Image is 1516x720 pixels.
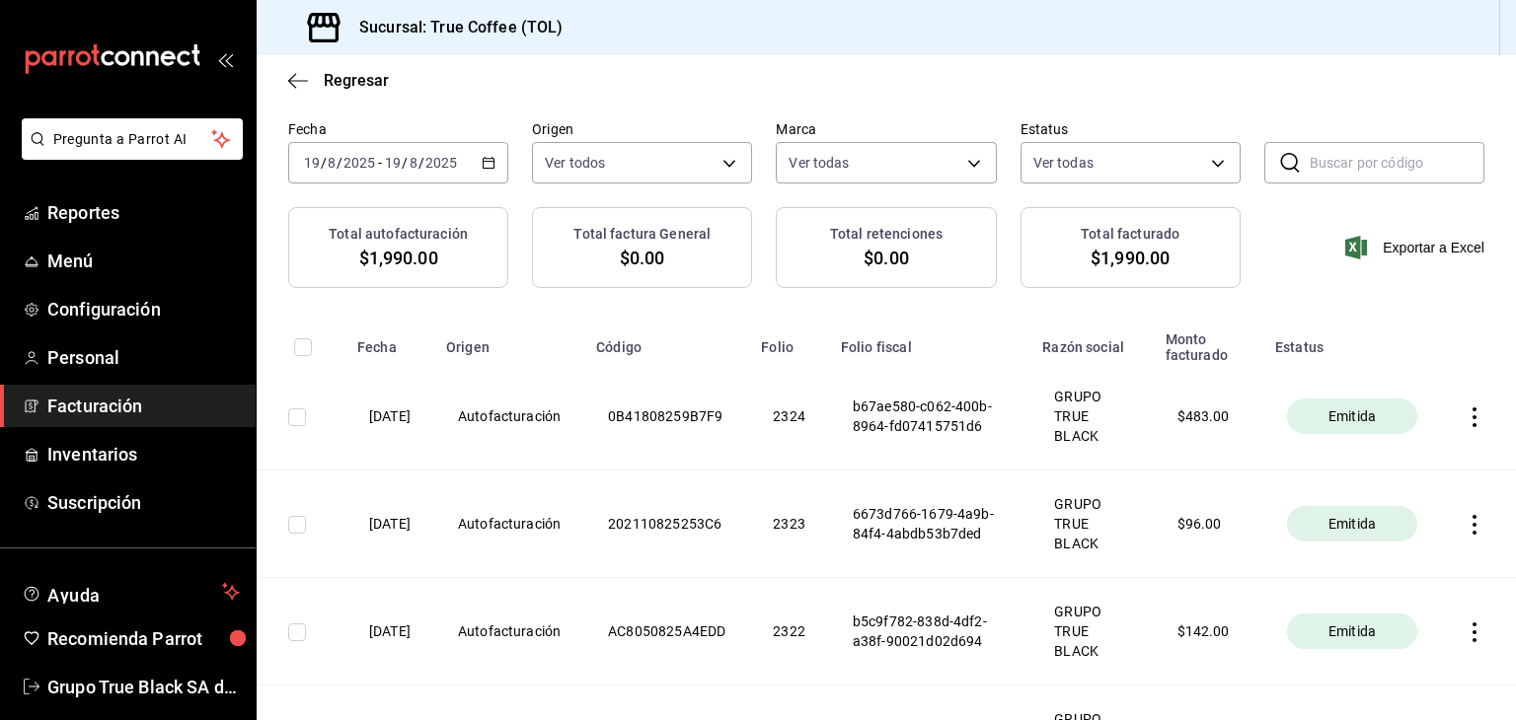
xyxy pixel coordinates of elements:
[47,625,240,652] span: Recomienda Parrot
[424,155,458,171] input: ----
[47,580,214,604] span: Ayuda
[864,245,909,271] span: $0.00
[1030,578,1153,685] th: GRUPO TRUE BLACK
[749,363,829,470] th: 2324
[342,155,376,171] input: ----
[789,153,849,173] span: Ver todas
[584,363,749,470] th: 0B41808259B7F9
[22,118,243,160] button: Pregunta a Parrot AI
[47,296,240,323] span: Configuración
[1030,320,1153,363] th: Razón social
[384,155,402,171] input: --
[532,122,752,136] label: Origen
[620,245,665,271] span: $0.00
[829,470,1030,578] th: 6673d766-1679-4a9b-84f4-4abdb53b7ded
[14,143,243,164] a: Pregunta a Parrot AI
[1081,224,1179,245] h3: Total facturado
[288,71,389,90] button: Regresar
[345,363,434,470] th: [DATE]
[1091,245,1170,271] span: $1,990.00
[584,578,749,685] th: AC8050825A4EDD
[1154,578,1263,685] th: $ 142.00
[830,224,943,245] h3: Total retenciones
[345,470,434,578] th: [DATE]
[434,320,584,363] th: Origen
[337,155,342,171] span: /
[829,578,1030,685] th: b5c9f782-838d-4df2-a38f-90021d02d694
[47,674,240,700] span: Grupo True Black SA de CV
[1321,621,1384,641] span: Emitida
[329,224,468,245] h3: Total autofacturación
[327,155,337,171] input: --
[418,155,424,171] span: /
[1310,143,1484,182] input: Buscar por código
[749,470,829,578] th: 2323
[573,224,711,245] h3: Total factura General
[324,71,389,90] span: Regresar
[345,578,434,685] th: [DATE]
[378,155,382,171] span: -
[47,393,240,419] span: Facturación
[288,122,508,136] label: Fecha
[434,578,584,685] th: Autofacturación
[584,470,749,578] th: 202110825253C6
[1033,153,1094,173] span: Ver todas
[1030,470,1153,578] th: GRUPO TRUE BLACK
[829,363,1030,470] th: b67ae580-c062-400b-8964-fd07415751d6
[47,489,240,516] span: Suscripción
[321,155,327,171] span: /
[1321,514,1384,534] span: Emitida
[749,320,829,363] th: Folio
[47,199,240,226] span: Reportes
[47,248,240,274] span: Menú
[434,363,584,470] th: Autofacturación
[1154,470,1263,578] th: $ 96.00
[776,122,996,136] label: Marca
[303,155,321,171] input: --
[1030,363,1153,470] th: GRUPO TRUE BLACK
[829,320,1030,363] th: Folio fiscal
[1321,406,1384,426] span: Emitida
[345,320,434,363] th: Fecha
[545,153,605,173] span: Ver todos
[409,155,418,171] input: --
[359,245,438,271] span: $1,990.00
[584,320,749,363] th: Código
[1349,236,1484,259] button: Exportar a Excel
[1154,320,1263,363] th: Monto facturado
[47,441,240,468] span: Inventarios
[217,51,233,67] button: open_drawer_menu
[749,578,829,685] th: 2322
[1263,320,1441,363] th: Estatus
[434,470,584,578] th: Autofacturación
[53,129,212,150] span: Pregunta a Parrot AI
[402,155,408,171] span: /
[1021,122,1241,136] label: Estatus
[1154,363,1263,470] th: $ 483.00
[343,16,564,39] h3: Sucursal: True Coffee (TOL)
[47,344,240,371] span: Personal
